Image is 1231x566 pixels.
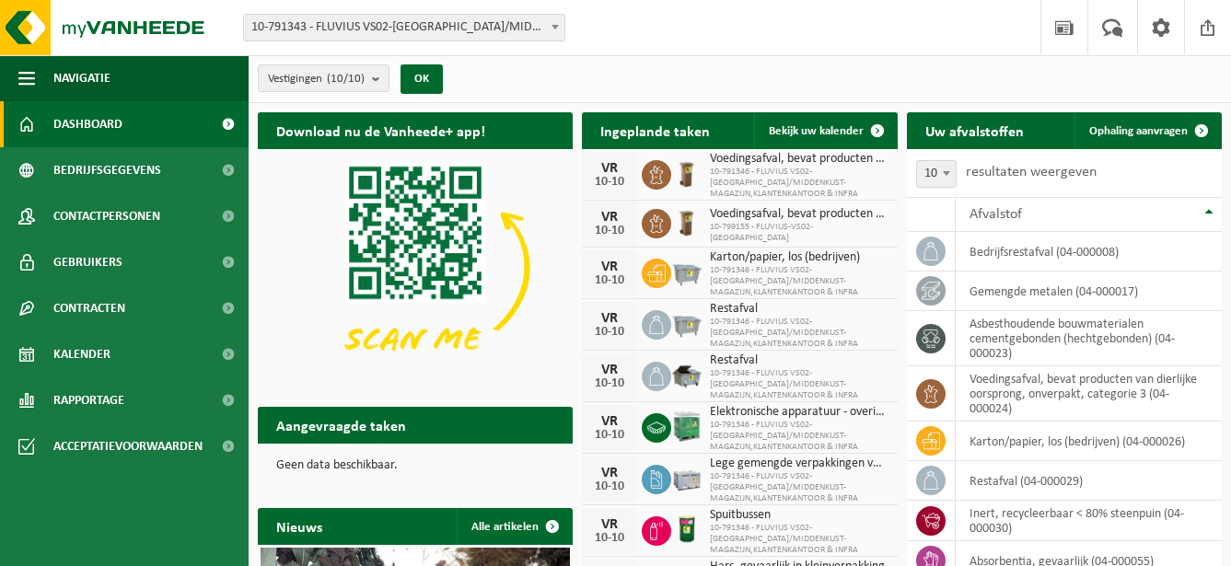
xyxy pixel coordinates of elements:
[591,363,628,377] div: VR
[917,161,956,187] span: 10
[907,112,1042,148] h2: Uw afvalstoffen
[591,429,628,442] div: 10-10
[966,165,1097,179] label: resultaten weergeven
[710,265,888,298] span: 10-791346 - FLUVIUS VS02-[GEOGRAPHIC_DATA]/MIDDENKUST-MAGAZIJN,KLANTENKANTOOR & INFRA
[710,207,888,222] span: Voedingsafval, bevat producten van dierlijke oorsprong, onverpakt, categorie 3
[53,147,161,193] span: Bedrijfsgegevens
[591,260,628,274] div: VR
[258,407,424,443] h2: Aangevraagde taken
[591,466,628,480] div: VR
[710,302,888,317] span: Restafval
[710,508,888,523] span: Spuitbussen
[956,271,1222,311] td: gemengde metalen (04-000017)
[710,152,888,167] span: Voedingsafval, bevat producten van dierlijke oorsprong, onverpakt, categorie 3
[710,167,888,200] span: 10-791346 - FLUVIUS VS02-[GEOGRAPHIC_DATA]/MIDDENKUST-MAGAZIJN,KLANTENKANTOOR & INFRA
[710,353,888,368] span: Restafval
[671,206,703,237] img: WB-0140-HPE-BN-01
[53,423,203,469] span: Acceptatievoorwaarden
[53,239,122,285] span: Gebruikers
[591,176,628,189] div: 10-10
[53,101,122,147] span: Dashboard
[258,149,573,386] img: Download de VHEPlus App
[1089,125,1188,137] span: Ophaling aanvragen
[243,14,565,41] span: 10-791343 - FLUVIUS VS02-BRUGGE/MIDDENKUST
[457,508,571,545] a: Alle artikelen
[1074,112,1220,149] a: Ophaling aanvragen
[956,461,1222,501] td: restafval (04-000029)
[710,317,888,350] span: 10-791346 - FLUVIUS VS02-[GEOGRAPHIC_DATA]/MIDDENKUST-MAGAZIJN,KLANTENKANTOOR & INFRA
[671,359,703,390] img: WB-5000-GAL-GY-01
[327,73,365,85] count: (10/10)
[268,65,365,93] span: Vestigingen
[956,311,1222,366] td: asbesthoudende bouwmaterialen cementgebonden (hechtgebonden) (04-000023)
[956,232,1222,271] td: bedrijfsrestafval (04-000008)
[244,15,564,40] span: 10-791343 - FLUVIUS VS02-BRUGGE/MIDDENKUST
[956,422,1222,461] td: karton/papier, los (bedrijven) (04-000026)
[591,225,628,237] div: 10-10
[53,331,110,377] span: Kalender
[710,250,888,265] span: Karton/papier, los (bedrijven)
[591,311,628,326] div: VR
[591,326,628,339] div: 10-10
[916,160,957,188] span: 10
[956,501,1222,541] td: inert, recycleerbaar < 80% steenpuin (04-000030)
[591,274,628,287] div: 10-10
[710,471,888,504] span: 10-791346 - FLUVIUS VS02-[GEOGRAPHIC_DATA]/MIDDENKUST-MAGAZIJN,KLANTENKANTOOR & INFRA
[591,480,628,493] div: 10-10
[591,161,628,176] div: VR
[671,514,703,545] img: PB-OT-0200-MET-00-03
[671,462,703,493] img: PB-LB-0680-HPE-GY-11
[671,307,703,339] img: WB-2500-GAL-GY-01
[710,420,888,453] span: 10-791346 - FLUVIUS VS02-[GEOGRAPHIC_DATA]/MIDDENKUST-MAGAZIJN,KLANTENKANTOOR & INFRA
[671,256,703,287] img: WB-2500-GAL-GY-01
[53,193,160,239] span: Contactpersonen
[591,414,628,429] div: VR
[710,368,888,401] span: 10-791346 - FLUVIUS VS02-[GEOGRAPHIC_DATA]/MIDDENKUST-MAGAZIJN,KLANTENKANTOOR & INFRA
[769,125,864,137] span: Bekijk uw kalender
[754,112,896,149] a: Bekijk uw kalender
[710,222,888,244] span: 10-799155 - FLUVIUS-VS02-[GEOGRAPHIC_DATA]
[591,210,628,225] div: VR
[710,523,888,556] span: 10-791346 - FLUVIUS VS02-[GEOGRAPHIC_DATA]/MIDDENKUST-MAGAZIJN,KLANTENKANTOOR & INFRA
[258,508,341,544] h2: Nieuws
[401,64,443,94] button: OK
[710,405,888,420] span: Elektronische apparatuur - overige (ove)
[591,532,628,545] div: 10-10
[53,55,110,101] span: Navigatie
[591,517,628,532] div: VR
[53,377,124,423] span: Rapportage
[53,285,125,331] span: Contracten
[970,207,1022,222] span: Afvalstof
[582,112,728,148] h2: Ingeplande taken
[710,456,888,471] span: Lege gemengde verpakkingen van gevaarlijke stoffen
[258,64,389,92] button: Vestigingen(10/10)
[258,112,504,148] h2: Download nu de Vanheede+ app!
[276,459,554,472] p: Geen data beschikbaar.
[591,377,628,390] div: 10-10
[671,409,703,443] img: PB-HB-1400-HPE-GN-11
[671,157,703,189] img: WB-0140-HPE-BN-01
[956,366,1222,422] td: voedingsafval, bevat producten van dierlijke oorsprong, onverpakt, categorie 3 (04-000024)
